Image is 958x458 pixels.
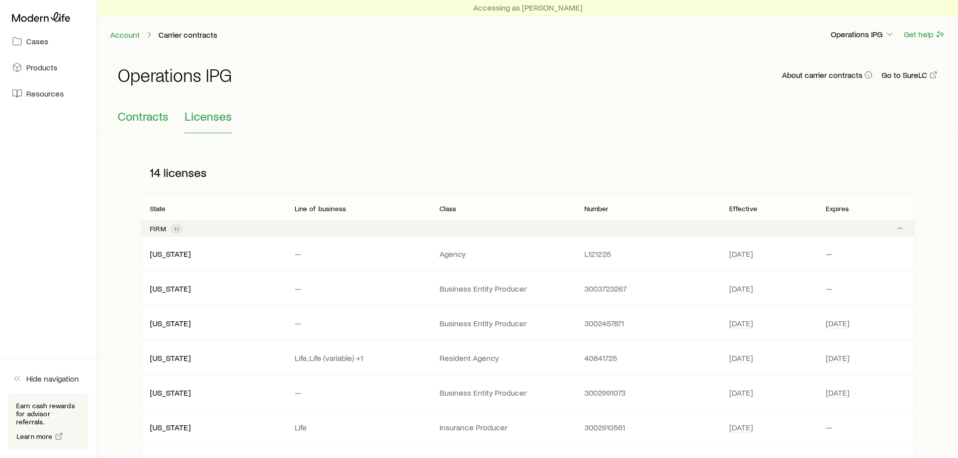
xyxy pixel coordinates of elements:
p: Life, Life (variable) +1 [295,353,423,363]
p: Operations IPG [831,29,895,39]
span: Resources [26,88,64,99]
p: [US_STATE] [150,318,279,328]
span: [DATE] [729,388,753,398]
a: Account [110,30,140,40]
p: — [826,249,906,259]
p: Insurance Producer [440,422,568,432]
p: Class [440,205,457,213]
span: [DATE] [729,318,753,328]
a: Go to SureLC [881,70,938,80]
p: [US_STATE] [150,353,279,363]
p: Effective [729,205,757,213]
p: Business Entity Producer [440,284,568,294]
span: Learn more [17,433,53,440]
button: About carrier contracts [781,70,873,80]
p: 40841725 [584,353,713,363]
span: 14 [150,165,160,179]
a: Cases [8,30,89,52]
p: [US_STATE] [150,284,279,294]
p: — [295,388,423,398]
span: [DATE] [729,353,753,363]
p: Number [584,205,609,213]
p: Life [295,422,423,432]
h1: Operations IPG [118,65,232,85]
p: Carrier contracts [158,30,217,40]
span: Products [26,62,57,72]
p: — [826,284,906,294]
p: — [295,249,423,259]
span: Licenses [185,109,232,123]
button: Get help [903,29,946,40]
p: 3002457871 [584,318,713,328]
p: — [295,318,423,328]
span: Contracts [118,109,168,123]
p: Line of business [295,205,346,213]
p: [US_STATE] [150,249,279,259]
a: Resources [8,82,89,105]
span: 11 [175,225,179,233]
span: [DATE] [826,388,849,398]
span: [DATE] [729,249,753,259]
span: [DATE] [729,284,753,294]
p: Business Entity Producer [440,318,568,328]
p: [US_STATE] [150,388,279,398]
span: [DATE] [729,422,753,432]
p: 3003723267 [584,284,713,294]
p: Agency [440,249,568,259]
button: Hide navigation [8,368,89,390]
a: Products [8,56,89,78]
span: licenses [163,165,207,179]
p: Resident Agency [440,353,568,363]
p: L121225 [584,249,713,259]
div: Contracting sub-page tabs [118,109,938,133]
p: Accessing as [PERSON_NAME] [473,3,582,13]
button: Operations IPG [830,29,895,41]
p: Business Entity Producer [440,388,568,398]
span: [DATE] [826,318,849,328]
p: Firm [150,225,167,233]
p: — [295,284,423,294]
span: Hide navigation [26,374,79,384]
div: Earn cash rewards for advisor referrals.Learn more [8,394,89,450]
p: 3002910561 [584,422,713,432]
p: — [826,422,906,432]
p: [US_STATE] [150,422,279,432]
p: State [150,205,166,213]
p: Expires [826,205,849,213]
span: Cases [26,36,48,46]
span: [DATE] [826,353,849,363]
p: 3002991073 [584,388,713,398]
p: Earn cash rewards for advisor referrals. [16,402,80,426]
